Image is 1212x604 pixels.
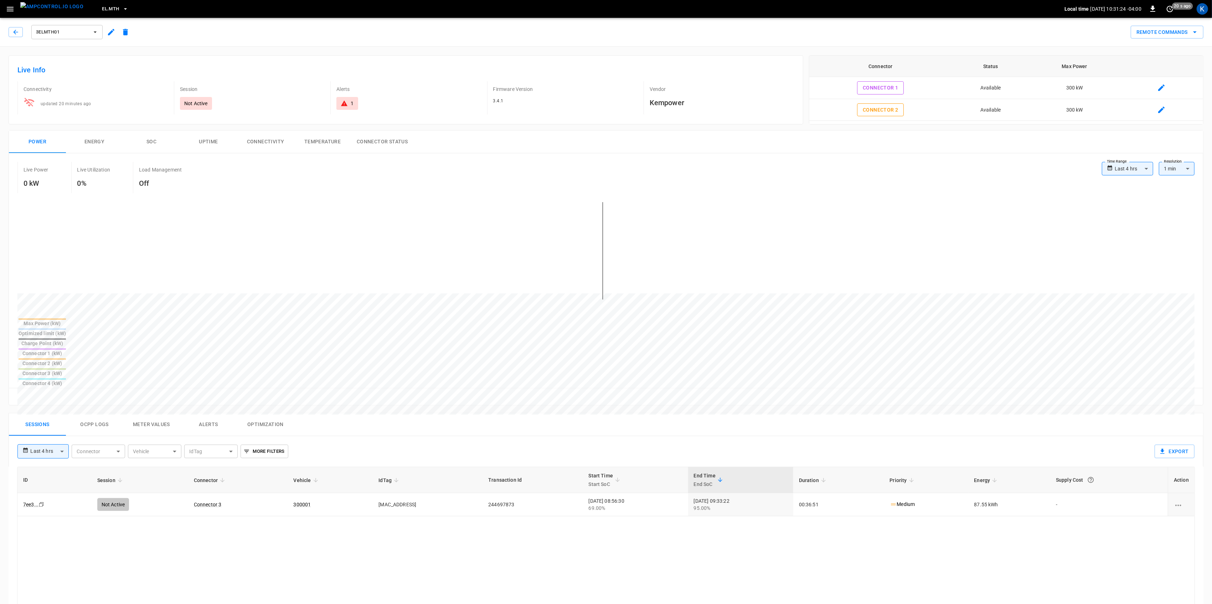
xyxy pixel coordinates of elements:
button: Power [9,130,66,153]
button: Connectivity [237,130,294,153]
button: Connector Status [351,130,413,153]
th: ID [17,467,92,493]
button: set refresh interval [1164,3,1176,15]
span: Session [97,476,125,485]
h6: Live Info [17,64,794,76]
span: Start TimeStart SoC [589,471,623,488]
td: Available [951,99,1029,121]
button: Export [1155,445,1195,458]
div: remote commands options [1131,26,1203,39]
div: 1 [351,100,354,107]
th: Status [951,56,1029,77]
span: 20 s ago [1172,2,1193,10]
span: Connector [194,476,227,485]
table: sessions table [17,467,1195,516]
div: End Time [694,471,716,488]
div: Supply Cost [1056,474,1162,486]
button: Sessions [9,413,66,436]
p: End SoC [694,480,716,488]
div: 1 min [1159,162,1195,175]
p: Not Active [184,100,208,107]
button: Uptime [180,130,237,153]
td: 300 kW [1030,77,1120,99]
p: Start SoC [589,480,613,488]
span: updated 20 minutes ago [41,101,91,106]
div: Last 4 hrs [30,445,69,458]
button: Energy [66,130,123,153]
div: profile-icon [1197,3,1208,15]
p: Local time [1064,5,1089,12]
button: Connector 1 [857,81,904,94]
p: Session [180,86,325,93]
th: Connector [809,56,951,77]
p: Connectivity [24,86,168,93]
p: Firmware Version [493,86,638,93]
table: connector table [809,56,1203,165]
p: Live Power [24,166,48,173]
button: EL.MTH [99,2,131,16]
button: SOC [123,130,180,153]
th: Transaction Id [483,467,583,493]
p: Alerts [336,86,481,93]
button: Ocpp logs [66,413,123,436]
button: Meter Values [123,413,180,436]
span: End TimeEnd SoC [694,471,725,488]
span: 3ELMTH01 [36,28,89,36]
h6: Kempower [650,97,794,108]
td: Available [951,121,1029,143]
p: [DATE] 10:31:24 -04:00 [1090,5,1141,12]
label: Resolution [1164,159,1182,164]
span: EL.MTH [102,5,119,13]
span: 3.4.1 [493,98,504,103]
img: ampcontrol.io logo [20,2,83,11]
th: Action [1168,467,1195,493]
p: Load Management [139,166,182,173]
button: Connector 2 [857,103,904,117]
span: Duration [799,476,828,485]
button: More Filters [241,445,288,458]
div: Last 4 hrs [1115,162,1153,175]
span: Priority [890,476,916,485]
h6: 0 kW [24,178,48,189]
label: Time Range [1107,159,1127,164]
div: charging session options [1174,501,1189,508]
button: The cost of your charging session based on your supply rates [1084,474,1097,486]
span: Energy [974,476,1000,485]
td: 300 kW [1030,121,1120,143]
div: Start Time [589,471,613,488]
td: Available [951,77,1029,99]
td: 300 kW [1030,99,1120,121]
button: Remote Commands [1131,26,1203,39]
button: Alerts [180,413,237,436]
span: Vehicle [293,476,320,485]
button: Optimization [237,413,294,436]
th: Max Power [1030,56,1120,77]
h6: Off [139,178,182,189]
p: Vendor [650,86,794,93]
p: Live Utilization [77,166,110,173]
button: 3ELMTH01 [31,25,103,39]
h6: 0% [77,178,110,189]
button: Temperature [294,130,351,153]
span: IdTag [378,476,401,485]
